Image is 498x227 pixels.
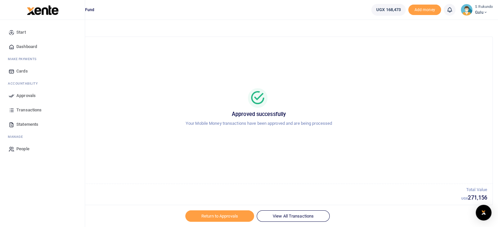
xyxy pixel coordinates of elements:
[408,5,441,15] span: Add money
[476,205,491,220] div: Open Intercom Messenger
[408,7,441,12] a: Add money
[11,57,37,61] span: ake Payments
[5,132,80,142] li: M
[5,117,80,132] a: Statements
[5,78,80,89] li: Ac
[185,210,254,221] a: Return to Approvals
[16,146,29,152] span: People
[5,25,80,40] a: Start
[11,134,23,139] span: anage
[30,195,461,201] h5: 3
[16,92,36,99] span: Approvals
[461,186,487,193] p: Total Value
[461,195,487,201] h5: 271,156
[30,186,461,193] p: Total Transactions
[369,4,408,16] li: Wallet ballance
[16,29,26,36] span: Start
[27,5,59,15] img: logo-large
[371,4,406,16] a: UGX 168,473
[376,7,401,13] span: UGX 168,473
[33,111,485,118] h5: Approved successfully
[13,81,38,86] span: countability
[5,142,80,156] a: People
[16,68,28,74] span: Cards
[16,43,37,50] span: Dashboard
[5,40,80,54] a: Dashboard
[475,9,493,15] span: Gulu
[5,54,80,64] li: M
[5,89,80,103] a: Approvals
[16,121,38,128] span: Statements
[461,4,472,16] img: profile-user
[408,5,441,15] li: Toup your wallet
[475,4,493,10] small: S Rukundo
[461,197,468,200] small: UGX
[5,103,80,117] a: Transactions
[461,4,493,16] a: profile-user S Rukundo Gulu
[33,120,485,127] p: Your Mobile Money transactions have been approved and are being processed
[26,7,59,12] a: logo-small logo-large logo-large
[16,107,42,113] span: Transactions
[257,210,330,221] a: View All Transactions
[5,64,80,78] a: Cards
